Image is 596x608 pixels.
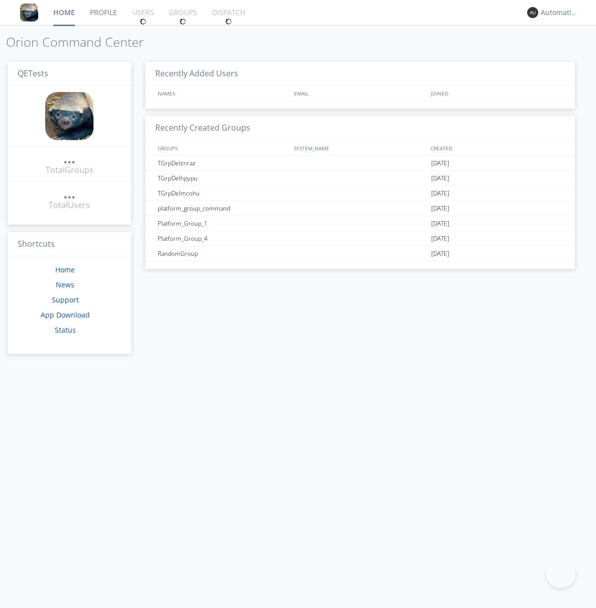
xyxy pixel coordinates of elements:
[145,156,575,171] a: TGrpDelznraz[DATE]
[155,231,291,246] div: Platform_Group_4
[145,116,575,141] h3: Recently Created Groups
[155,141,289,155] div: GROUPS
[145,246,575,261] a: RandomGroup[DATE]
[63,188,75,199] a: ...
[431,171,449,186] span: [DATE]
[20,4,38,22] img: 8ff700cf5bab4eb8a436322861af2272
[8,232,131,257] h3: Shortcuts
[46,164,93,176] div: Total Groups
[145,171,575,186] a: TGrpDelhpypu[DATE]
[41,310,90,320] a: App Download
[431,246,449,261] span: [DATE]
[431,201,449,216] span: [DATE]
[52,295,79,305] a: Support
[541,8,578,18] div: Automation+0004
[431,186,449,201] span: [DATE]
[155,246,291,261] div: RandomGroup
[6,35,596,49] h1: Orion Command Center
[145,216,575,231] a: Platform_Group_1[DATE]
[155,201,291,216] div: platform_group_command
[145,62,575,86] h3: Recently Added Users
[18,68,48,79] span: QETests
[428,86,565,100] div: JOINED
[63,188,75,198] div: ...
[55,265,75,274] a: Home
[55,325,76,335] a: Status
[140,18,147,25] img: spin.svg
[291,141,428,155] div: SYSTEM_NAME
[155,186,291,200] div: TGrpDelmcohu
[155,86,289,100] div: NAMES
[49,199,90,211] div: Total Users
[155,216,291,231] div: Platform_Group_1
[155,156,291,170] div: TGrpDelznraz
[145,201,575,216] a: platform_group_command[DATE]
[45,92,93,140] img: 8ff700cf5bab4eb8a436322861af2272
[56,280,74,289] a: News
[145,186,575,201] a: TGrpDelmcohu[DATE]
[225,18,232,25] img: spin.svg
[63,153,75,163] div: ...
[291,86,428,100] div: EMAIL
[431,231,449,246] span: [DATE]
[63,153,75,164] a: ...
[179,18,186,25] img: spin.svg
[155,171,291,185] div: TGrpDelhpypu
[546,558,576,588] iframe: Toggle Customer Support
[431,156,449,171] span: [DATE]
[431,216,449,231] span: [DATE]
[145,231,575,246] a: Platform_Group_4[DATE]
[527,7,538,18] img: 373638.png
[428,141,565,155] div: CREATED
